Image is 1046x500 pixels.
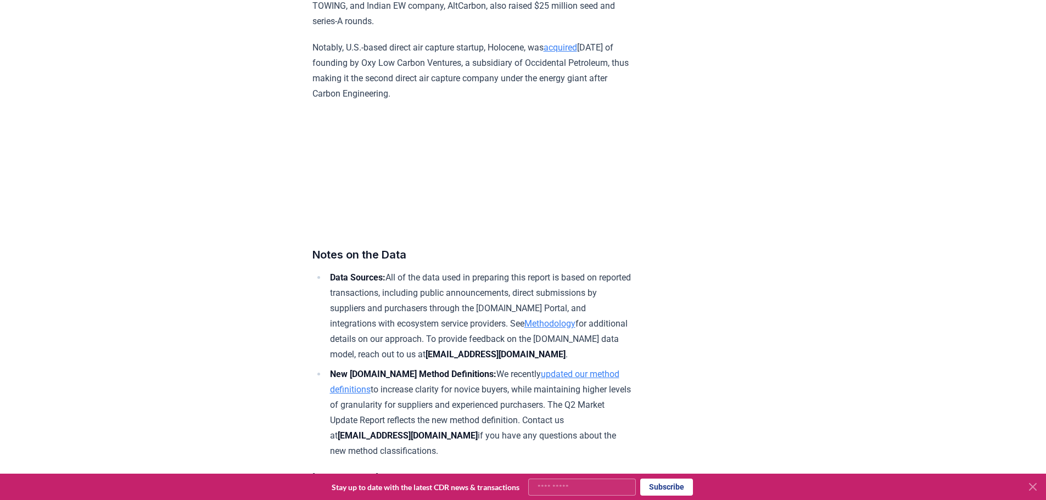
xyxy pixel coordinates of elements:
[312,40,634,102] p: Notably, U.S.-based direct air capture startup, Holocene, was [DATE] of founding by Oxy Low Carbo...
[330,272,385,283] strong: Data Sources:
[544,42,577,53] a: acquired
[327,367,634,459] li: We recently to increase clarity for novice buyers, while maintaining higher levels of granularity...
[330,369,619,395] a: updated our method definitions
[426,349,566,359] strong: [EMAIL_ADDRESS][DOMAIN_NAME]
[338,430,478,441] strong: [EMAIL_ADDRESS][DOMAIN_NAME]
[330,369,496,379] strong: New [DOMAIN_NAME] Method Definitions:
[312,246,634,263] h3: Notes on the Data
[524,318,575,329] a: Methodology
[327,270,634,362] li: All of the data used in preparing this report is based on reported transactions, including public...
[312,113,634,228] iframe: Split Bars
